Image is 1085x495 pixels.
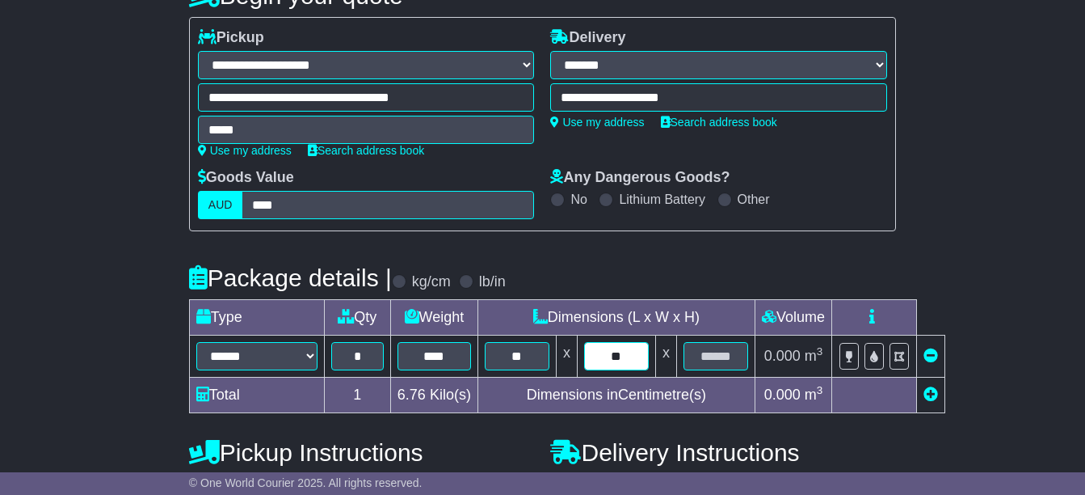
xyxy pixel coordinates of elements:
label: Lithium Battery [619,192,705,207]
span: 0.000 [764,348,801,364]
span: 6.76 [397,387,426,403]
td: Dimensions (L x W x H) [477,300,755,336]
td: Type [189,300,324,336]
sup: 3 [817,345,823,357]
h4: Pickup Instructions [189,439,535,466]
td: Kilo(s) [390,378,477,413]
h4: Package details | [189,264,392,291]
span: m [805,387,823,403]
label: kg/cm [412,273,451,291]
span: © One World Courier 2025. All rights reserved. [189,476,423,489]
td: x [655,336,676,378]
a: Add new item [923,387,938,403]
td: x [556,336,577,378]
h4: Delivery Instructions [550,439,896,466]
a: Search address book [661,116,777,129]
td: Volume [755,300,831,336]
sup: 3 [817,384,823,396]
label: Pickup [198,29,264,47]
label: lb/in [479,273,506,291]
label: No [570,192,587,207]
a: Use my address [198,144,292,157]
a: Use my address [550,116,644,129]
span: 0.000 [764,387,801,403]
td: 1 [324,378,390,413]
td: Dimensions in Centimetre(s) [477,378,755,413]
label: Delivery [550,29,625,47]
td: Weight [390,300,477,336]
a: Remove this item [923,348,938,364]
label: Any Dangerous Goods? [550,169,730,187]
a: Search address book [308,144,424,157]
td: Qty [324,300,390,336]
label: AUD [198,191,243,219]
span: m [805,348,823,364]
td: Total [189,378,324,413]
label: Goods Value [198,169,294,187]
label: Other [738,192,770,207]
